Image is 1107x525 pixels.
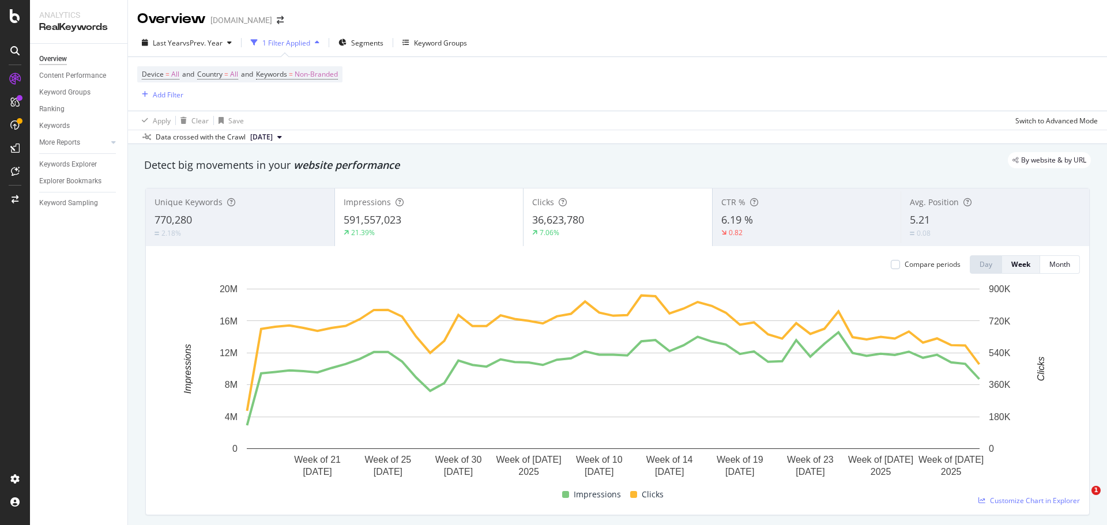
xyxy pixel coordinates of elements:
span: 36,623,780 [532,213,584,226]
span: Non-Branded [295,66,338,82]
a: Keyword Groups [39,86,119,99]
button: 1 Filter Applied [246,33,324,52]
button: Month [1040,255,1080,274]
span: Device [142,69,164,79]
a: Ranking [39,103,119,115]
img: Equal [910,232,914,235]
text: 8M [225,380,238,390]
div: Clear [191,116,209,126]
iframe: Intercom live chat [1068,486,1095,513]
div: 21.39% [351,228,375,237]
button: Save [214,111,244,130]
span: 770,280 [155,213,192,226]
text: Week of 10 [576,455,623,464]
text: 2025 [518,467,539,477]
div: Overview [137,9,206,29]
div: legacy label [1008,152,1091,168]
span: Unique Keywords [155,197,223,207]
text: Week of 23 [787,455,834,464]
text: Week of [DATE] [848,455,913,464]
text: Impressions [183,344,193,394]
button: [DATE] [246,130,287,144]
div: More Reports [39,137,80,149]
text: 2025 [941,467,962,477]
text: 16M [220,316,238,326]
text: [DATE] [303,467,332,477]
span: 5.21 [910,213,930,226]
a: Content Performance [39,70,119,82]
button: Last YearvsPrev. Year [137,33,236,52]
div: Overview [39,53,67,65]
div: Keyword Groups [39,86,91,99]
div: 1 Filter Applied [262,38,310,48]
button: Segments [334,33,388,52]
div: 0.08 [917,228,931,238]
div: Compare periods [905,259,961,269]
span: Last Year [153,38,183,48]
span: Impressions [344,197,391,207]
div: 7.06% [540,228,559,237]
span: Segments [351,38,383,48]
div: Apply [153,116,171,126]
text: [DATE] [725,467,754,477]
div: Add Filter [153,90,183,100]
div: arrow-right-arrow-left [277,16,284,24]
span: and [241,69,253,79]
button: Apply [137,111,171,130]
div: Keywords Explorer [39,158,97,171]
div: Keyword Sampling [39,197,98,209]
span: 2025 Aug. 11th [250,132,273,142]
text: Week of [DATE] [496,455,561,464]
button: Add Filter [137,88,183,101]
span: = [224,69,228,79]
span: Avg. Position [910,197,959,207]
span: By website & by URL [1021,157,1086,164]
div: Data crossed with the Crawl [156,132,246,142]
div: 2.18% [161,228,181,238]
text: [DATE] [374,467,402,477]
div: RealKeywords [39,21,118,34]
text: Week of [DATE] [918,455,984,464]
text: Week of 19 [717,455,763,464]
a: Keywords [39,120,119,132]
div: Content Performance [39,70,106,82]
text: Clicks [1036,357,1046,382]
div: Ranking [39,103,65,115]
span: CTR % [721,197,745,207]
div: A chart. [155,283,1071,483]
span: vs Prev. Year [183,38,223,48]
span: 6.19 % [721,213,753,226]
text: 4M [225,412,238,422]
span: Keywords [256,69,287,79]
span: Customize Chart in Explorer [990,496,1080,505]
div: Save [228,116,244,126]
button: Switch to Advanced Mode [1011,111,1098,130]
text: [DATE] [444,467,473,477]
text: 540K [989,348,1011,358]
div: 0.82 [729,228,743,237]
span: All [171,66,179,82]
text: Week of 25 [365,455,412,464]
div: Keywords [39,120,70,132]
a: More Reports [39,137,108,149]
text: 0 [232,444,238,454]
button: Day [970,255,1002,274]
div: Keyword Groups [414,38,467,48]
span: = [289,69,293,79]
text: 720K [989,316,1011,326]
span: = [165,69,170,79]
text: 360K [989,380,1011,390]
span: and [182,69,194,79]
button: Week [1002,255,1040,274]
a: Customize Chart in Explorer [978,496,1080,505]
a: Keywords Explorer [39,158,119,171]
text: [DATE] [655,467,684,477]
text: 20M [220,284,238,294]
text: Week of 14 [646,455,693,464]
text: 180K [989,412,1011,422]
a: Keyword Sampling [39,197,119,209]
div: Analytics [39,9,118,21]
span: All [230,66,238,82]
span: 591,557,023 [344,213,401,226]
div: Day [980,259,992,269]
